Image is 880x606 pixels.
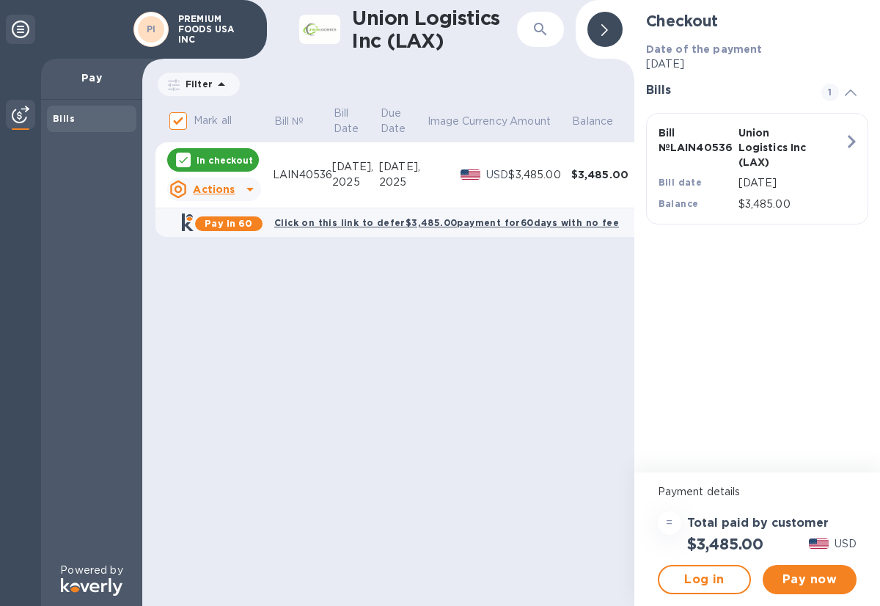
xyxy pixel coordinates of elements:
h3: Total paid by customer [687,516,829,530]
p: Payment details [658,484,857,500]
p: Powered by [60,563,122,578]
p: Union Logistics Inc (LAX) [738,125,813,169]
div: [DATE], [379,159,426,175]
h2: Checkout [646,12,868,30]
span: Bill Date [334,106,378,136]
button: Pay now [763,565,857,594]
p: Due Date [381,106,406,136]
b: Click on this link to defer $3,485.00 payment for 60 days with no fee [274,217,619,228]
img: USD [809,539,829,549]
span: Balance [572,114,632,129]
p: [DATE] [646,56,868,72]
p: Filter [180,78,213,90]
b: Pay in 60 [205,218,252,229]
div: [DATE], [332,159,379,175]
p: Pay [53,70,131,85]
span: Due Date [381,106,425,136]
p: Bill № LAIN40536 [659,125,733,155]
span: Log in [671,571,738,588]
span: 1 [821,84,839,101]
p: Amount [510,114,551,129]
p: $3,485.00 [738,197,844,212]
p: [DATE] [738,175,844,191]
div: 2025 [332,175,379,190]
b: Bill date [659,177,703,188]
b: PI [147,23,156,34]
h1: Union Logistics Inc (LAX) [352,7,517,53]
p: USD [486,167,509,183]
h2: $3,485.00 [687,535,763,553]
b: Bills [53,113,75,124]
button: Log in [658,565,752,594]
b: Balance [659,198,699,209]
span: Bill № [274,114,323,129]
div: LAIN40536 [273,167,332,183]
img: USD [461,169,480,180]
p: USD [835,536,857,552]
img: Logo [61,578,122,596]
span: Amount [510,114,570,129]
b: Date of the payment [646,43,763,55]
div: = [658,511,681,535]
button: Bill №LAIN40536Union Logistics Inc (LAX)Bill date[DATE]Balance$3,485.00 [646,113,868,224]
p: Bill Date [334,106,359,136]
div: $3,485.00 [508,167,571,183]
p: In checkout [197,154,253,167]
p: Balance [572,114,613,129]
h3: Bills [646,84,804,98]
div: 2025 [379,175,426,190]
span: Pay now [774,571,845,588]
div: $3,485.00 [571,167,634,182]
u: Actions [193,183,235,195]
p: PREMIUM FOODS USA INC [178,14,252,45]
p: Mark all [194,113,232,128]
p: Currency [462,114,507,129]
p: Bill № [274,114,304,129]
p: Image [428,114,460,129]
